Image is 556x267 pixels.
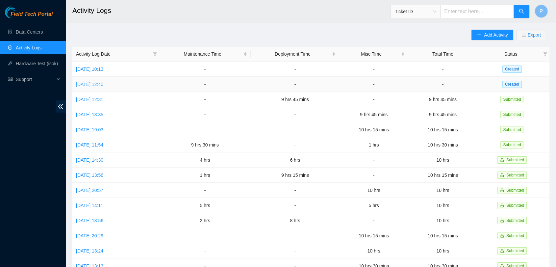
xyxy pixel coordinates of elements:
[540,7,543,15] span: P
[502,66,522,73] span: Created
[8,77,13,82] span: read
[500,96,523,103] span: Submitted
[251,198,339,213] td: -
[251,228,339,243] td: -
[408,168,477,183] td: 10 hrs 15 mins
[251,107,339,122] td: -
[500,249,504,253] span: lock
[76,173,103,178] a: [DATE] 13:56
[408,152,477,168] td: 10 hrs
[251,152,339,168] td: 6 hrs
[16,45,42,50] a: Activity Logs
[76,203,103,208] a: [DATE] 14:11
[339,152,408,168] td: -
[339,122,408,137] td: 10 hrs 15 mins
[5,12,53,20] a: Akamai TechnologiesField Tech Portal
[76,127,103,132] a: [DATE] 19:03
[159,198,251,213] td: 5 hrs
[506,233,524,238] span: Submitted
[251,62,339,77] td: -
[339,228,408,243] td: 10 hrs 15 mins
[56,100,66,113] span: double-left
[339,92,408,107] td: -
[159,228,251,243] td: -
[76,248,103,254] a: [DATE] 13:24
[502,81,522,88] span: Created
[500,126,523,133] span: Submitted
[506,173,524,177] span: Submitted
[76,67,103,72] a: [DATE] 10:13
[500,158,504,162] span: lock
[339,183,408,198] td: 10 hrs
[76,50,150,58] span: Activity Log Date
[408,243,477,258] td: 10 hrs
[339,137,408,152] td: 1 hrs
[159,62,251,77] td: -
[251,92,339,107] td: 9 hrs 45 mins
[76,188,103,193] a: [DATE] 20:57
[408,122,477,137] td: 10 hrs 15 mins
[506,188,524,193] span: Submitted
[339,168,408,183] td: -
[76,218,103,223] a: [DATE] 13:56
[251,168,339,183] td: 9 hrs 15 mins
[159,213,251,228] td: 2 hrs
[339,77,408,92] td: -
[339,198,408,213] td: 5 hrs
[506,218,524,223] span: Submitted
[440,5,514,18] input: Enter text here...
[76,82,103,87] a: [DATE] 12:40
[11,11,53,17] span: Field Tech Portal
[152,49,158,59] span: filter
[76,97,103,102] a: [DATE] 12:31
[159,92,251,107] td: -
[339,107,408,122] td: 9 hrs 45 mins
[481,50,541,58] span: Status
[251,213,339,228] td: 8 hrs
[5,7,33,18] img: Akamai Technologies
[159,77,251,92] td: -
[16,73,55,86] span: Support
[408,137,477,152] td: 10 hrs 30 mins
[543,52,547,56] span: filter
[408,198,477,213] td: 10 hrs
[339,62,408,77] td: -
[159,152,251,168] td: 4 hrs
[251,183,339,198] td: -
[159,243,251,258] td: -
[477,33,481,38] span: plus
[542,49,548,59] span: filter
[506,158,524,162] span: Submitted
[76,157,103,163] a: [DATE] 14:30
[517,30,546,40] button: downloadExport
[339,243,408,258] td: 10 hrs
[76,112,103,117] a: [DATE] 13:35
[339,213,408,228] td: -
[471,30,513,40] button: plusAdd Activity
[159,122,251,137] td: -
[408,92,477,107] td: 9 hrs 45 mins
[408,228,477,243] td: 10 hrs 15 mins
[159,137,251,152] td: 9 hrs 30 mins
[408,47,477,62] th: Total Time
[408,62,477,77] td: -
[500,141,523,148] span: Submitted
[76,233,103,238] a: [DATE] 20:29
[251,122,339,137] td: -
[16,61,58,66] a: Hardware Test (isok)
[519,9,524,15] span: search
[506,203,524,208] span: Submitted
[159,168,251,183] td: 1 hrs
[500,173,504,177] span: lock
[500,203,504,207] span: lock
[395,7,436,16] span: Ticket ID
[514,5,529,18] button: search
[500,111,523,118] span: Submitted
[153,52,157,56] span: filter
[251,77,339,92] td: -
[159,183,251,198] td: -
[408,213,477,228] td: 10 hrs
[16,29,43,35] a: Data Centers
[408,107,477,122] td: 9 hrs 45 mins
[76,142,103,147] a: [DATE] 11:54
